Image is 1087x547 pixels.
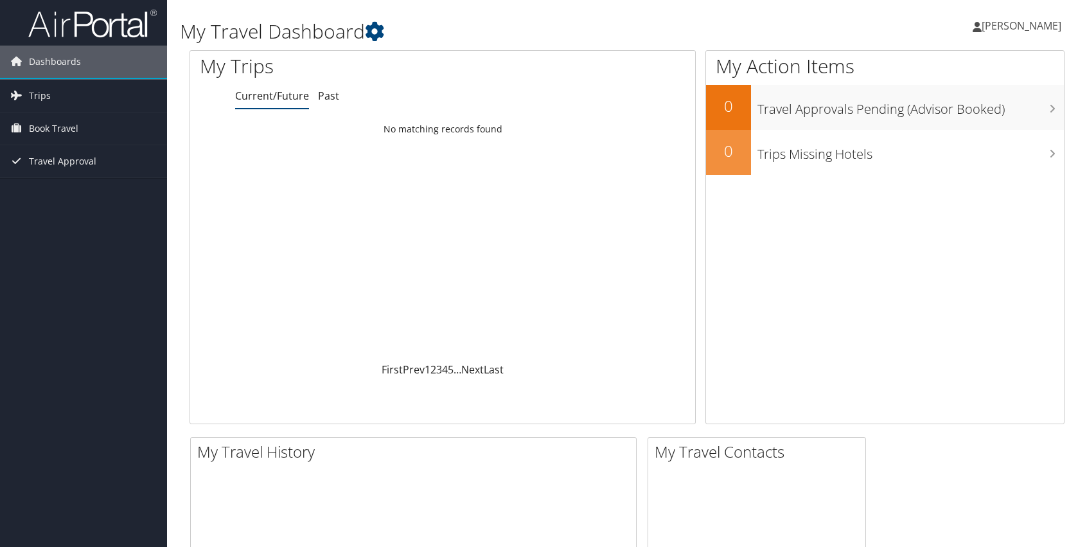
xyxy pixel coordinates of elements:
[430,363,436,377] a: 2
[706,140,751,162] h2: 0
[436,363,442,377] a: 3
[454,363,461,377] span: …
[655,441,865,463] h2: My Travel Contacts
[29,80,51,112] span: Trips
[190,118,695,141] td: No matching records found
[29,145,96,177] span: Travel Approval
[29,112,78,145] span: Book Travel
[29,46,81,78] span: Dashboards
[200,53,475,80] h1: My Trips
[757,94,1064,118] h3: Travel Approvals Pending (Advisor Booked)
[28,8,157,39] img: airportal-logo.png
[706,95,751,117] h2: 0
[382,363,403,377] a: First
[461,363,484,377] a: Next
[318,89,339,103] a: Past
[706,85,1064,130] a: 0Travel Approvals Pending (Advisor Booked)
[235,89,309,103] a: Current/Future
[706,130,1064,175] a: 0Trips Missing Hotels
[973,6,1074,45] a: [PERSON_NAME]
[484,363,504,377] a: Last
[442,363,448,377] a: 4
[706,53,1064,80] h1: My Action Items
[448,363,454,377] a: 5
[982,19,1061,33] span: [PERSON_NAME]
[197,441,636,463] h2: My Travel History
[180,18,776,45] h1: My Travel Dashboard
[425,363,430,377] a: 1
[757,139,1064,163] h3: Trips Missing Hotels
[403,363,425,377] a: Prev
